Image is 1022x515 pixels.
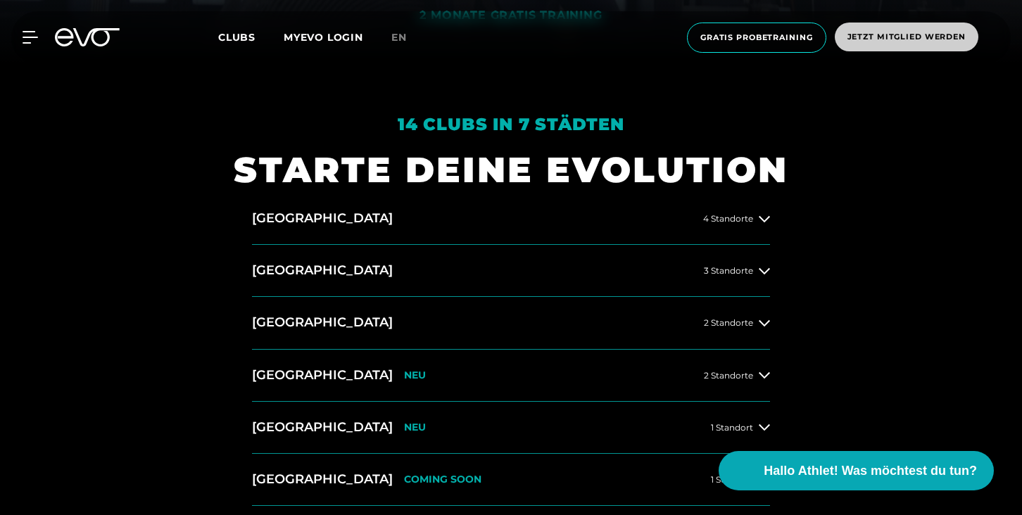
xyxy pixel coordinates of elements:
[252,210,393,227] h2: [GEOGRAPHIC_DATA]
[391,30,424,46] a: en
[831,23,983,53] a: Jetzt Mitglied werden
[218,30,284,44] a: Clubs
[711,423,753,432] span: 1 Standort
[398,114,624,134] em: 14 Clubs in 7 Städten
[234,147,788,193] h1: STARTE DEINE EVOLUTION
[252,262,393,279] h2: [GEOGRAPHIC_DATA]
[703,214,753,223] span: 4 Standorte
[391,31,407,44] span: en
[252,297,770,349] button: [GEOGRAPHIC_DATA]2 Standorte
[700,32,813,44] span: Gratis Probetraining
[404,369,426,381] p: NEU
[252,314,393,331] h2: [GEOGRAPHIC_DATA]
[847,31,966,43] span: Jetzt Mitglied werden
[252,402,770,454] button: [GEOGRAPHIC_DATA]NEU1 Standort
[252,193,770,245] button: [GEOGRAPHIC_DATA]4 Standorte
[252,367,393,384] h2: [GEOGRAPHIC_DATA]
[711,475,753,484] span: 1 Standort
[252,419,393,436] h2: [GEOGRAPHIC_DATA]
[404,473,481,485] p: COMING SOON
[683,23,831,53] a: Gratis Probetraining
[252,454,770,506] button: [GEOGRAPHIC_DATA]COMING SOON1 Standort
[252,245,770,297] button: [GEOGRAPHIC_DATA]3 Standorte
[704,318,753,327] span: 2 Standorte
[404,421,426,433] p: NEU
[252,471,393,488] h2: [GEOGRAPHIC_DATA]
[284,31,363,44] a: MYEVO LOGIN
[719,451,994,490] button: Hallo Athlet! Was möchtest du tun?
[704,371,753,380] span: 2 Standorte
[252,350,770,402] button: [GEOGRAPHIC_DATA]NEU2 Standorte
[218,31,255,44] span: Clubs
[704,266,753,275] span: 3 Standorte
[764,462,977,481] span: Hallo Athlet! Was möchtest du tun?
